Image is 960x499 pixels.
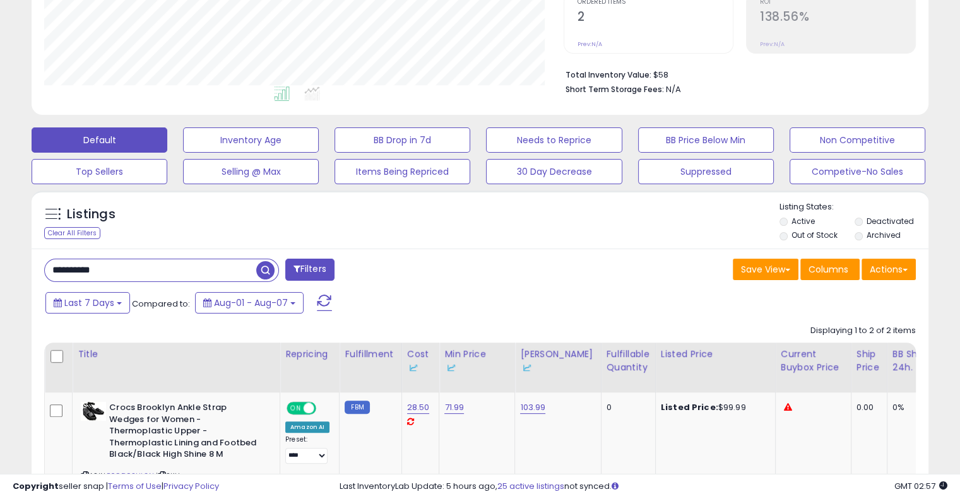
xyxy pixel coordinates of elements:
button: Actions [862,259,916,280]
li: $58 [566,66,906,81]
div: 0 [607,402,646,413]
div: Clear All Filters [44,227,100,239]
small: FBM [345,401,369,414]
img: InventoryLab Logo [444,361,457,374]
div: Last InventoryLab Update: 5 hours ago, not synced. [340,481,947,493]
button: BB Drop in 7d [335,127,470,153]
span: Aug-01 - Aug-07 [214,296,288,309]
p: Listing States: [779,201,928,213]
button: Suppressed [638,159,774,184]
a: 71.99 [444,401,464,414]
div: Min Price [444,348,509,374]
span: ON [288,403,304,414]
span: Compared to: [132,298,190,310]
div: 0% [892,402,934,413]
div: 0.00 [856,402,877,413]
b: Crocs Brooklyn Ankle Strap Wedges for Women - Thermoplastic Upper - Thermoplastic Lining and Foot... [109,402,263,464]
div: Repricing [285,348,334,361]
b: Total Inventory Value: [566,69,651,80]
label: Active [791,216,815,226]
button: Save View [733,259,798,280]
small: Prev: N/A [578,40,602,48]
img: InventoryLab Logo [407,361,420,374]
div: Some or all of the values in this column are provided from Inventory Lab. [444,361,509,374]
a: Terms of Use [108,480,162,492]
b: Short Term Storage Fees: [566,84,664,95]
div: Fulfillable Quantity [607,348,650,374]
span: OFF [314,403,335,414]
div: Cost [407,348,434,374]
div: seller snap | | [13,481,219,493]
button: Inventory Age [183,127,319,153]
button: Filters [285,259,335,281]
strong: Copyright [13,480,59,492]
button: Competive-No Sales [790,159,925,184]
div: $99.99 [661,402,766,413]
div: Displaying 1 to 2 of 2 items [810,325,916,337]
label: Out of Stock [791,230,838,240]
label: Deactivated [866,216,913,226]
button: Needs to Reprice [486,127,622,153]
button: Items Being Repriced [335,159,470,184]
b: Listed Price: [661,401,718,413]
div: Fulfillment [345,348,396,361]
button: Selling @ Max [183,159,319,184]
span: N/A [666,83,681,95]
button: 30 Day Decrease [486,159,622,184]
button: Non Competitive [790,127,925,153]
button: Aug-01 - Aug-07 [195,292,304,314]
div: Some or all of the values in this column are provided from Inventory Lab. [407,361,434,374]
h2: 138.56% [760,9,915,26]
div: Amazon AI [285,421,329,433]
img: InventoryLab Logo [520,361,533,374]
small: Prev: N/A [760,40,785,48]
h2: 2 [578,9,733,26]
div: Some or all of the values in this column are provided from Inventory Lab. [520,361,595,374]
button: Last 7 Days [45,292,130,314]
div: Preset: [285,435,329,464]
div: Current Buybox Price [781,348,846,374]
div: [PERSON_NAME] [520,348,595,374]
button: Columns [800,259,860,280]
div: Listed Price [661,348,770,361]
a: Privacy Policy [163,480,219,492]
div: Title [78,348,275,361]
h5: Listings [67,206,116,223]
a: 28.50 [407,401,430,414]
span: 2025-08-16 02:57 GMT [894,480,947,492]
img: 31sEHDMVGIL._SL40_.jpg [81,402,106,421]
button: Default [32,127,167,153]
div: Ship Price [856,348,882,374]
div: BB Share 24h. [892,348,939,374]
a: 103.99 [520,401,545,414]
button: Top Sellers [32,159,167,184]
label: Archived [866,230,900,240]
span: Columns [809,263,848,276]
a: 25 active listings [497,480,564,492]
button: BB Price Below Min [638,127,774,153]
span: Last 7 Days [64,296,114,309]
